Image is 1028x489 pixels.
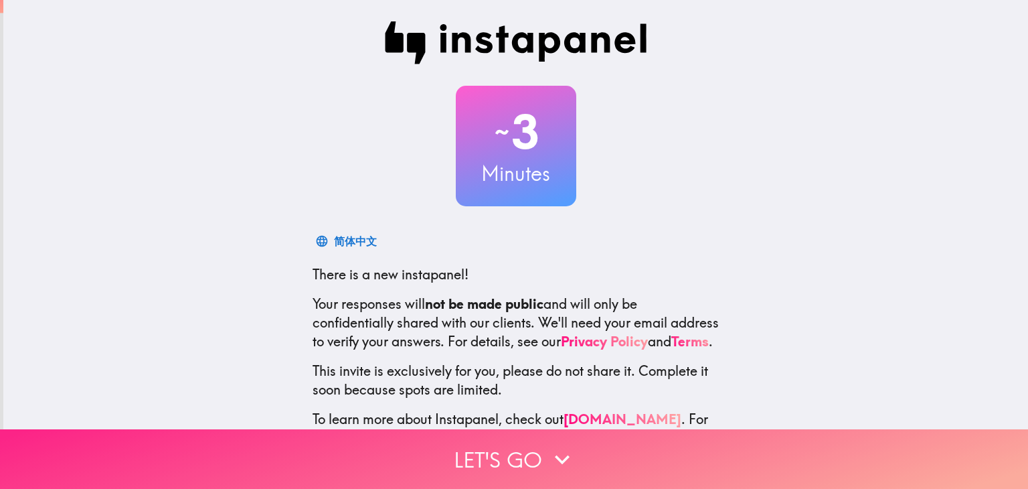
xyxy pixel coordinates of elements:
p: Your responses will and will only be confidentially shared with our clients. We'll need your emai... [313,295,719,351]
h3: Minutes [456,159,576,188]
a: Privacy Policy [561,333,648,350]
button: 简体中文 [313,228,382,255]
div: 简体中文 [334,232,377,251]
span: ~ [493,112,511,152]
span: There is a new instapanel! [313,266,468,283]
p: This invite is exclusively for you, please do not share it. Complete it soon because spots are li... [313,362,719,399]
b: not be made public [425,295,543,312]
img: Instapanel [385,21,647,64]
p: To learn more about Instapanel, check out . For questions or help, email us at . [313,410,719,466]
h2: 3 [456,104,576,159]
a: Terms [671,333,709,350]
a: [DOMAIN_NAME] [564,411,681,427]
